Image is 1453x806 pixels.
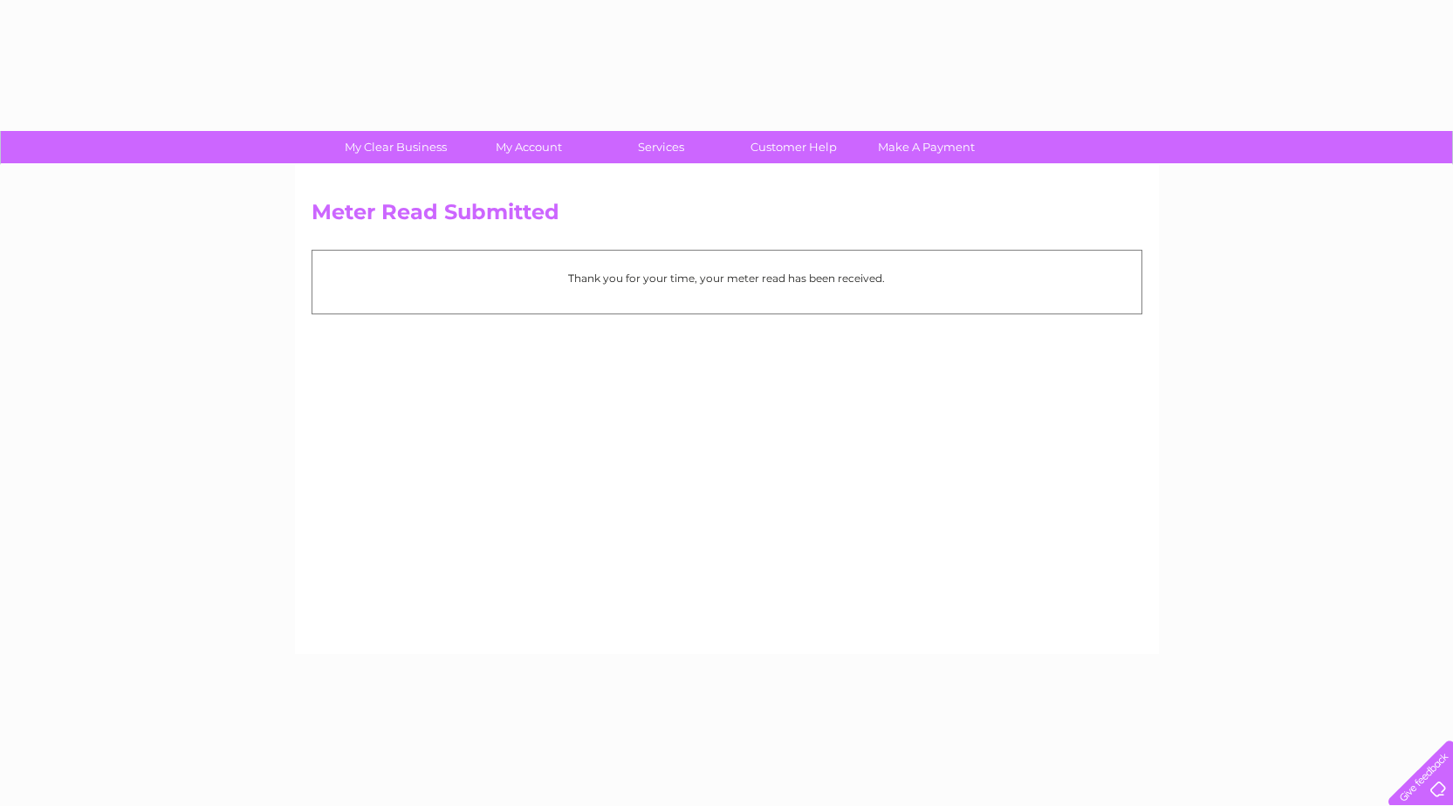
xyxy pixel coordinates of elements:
p: Thank you for your time, your meter read has been received. [321,270,1133,286]
a: Customer Help [722,131,866,163]
a: Make A Payment [854,131,998,163]
a: My Account [456,131,600,163]
a: My Clear Business [324,131,468,163]
a: Services [589,131,733,163]
h2: Meter Read Submitted [312,200,1142,233]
